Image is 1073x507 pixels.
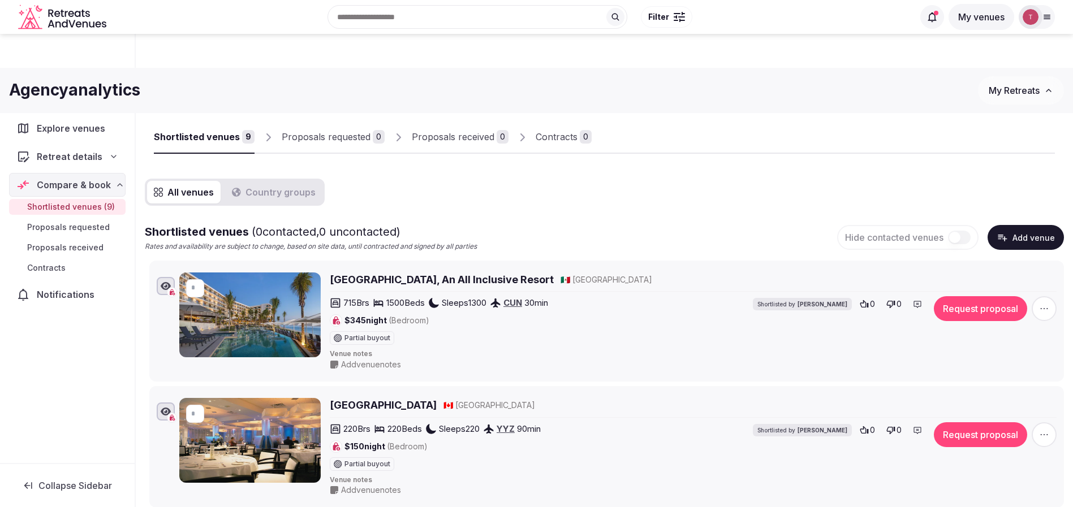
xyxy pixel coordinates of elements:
[344,461,390,467] span: Partial buyout
[179,398,321,483] img: White Oaks Conference Resort and Spa
[517,423,541,435] span: 90 min
[330,475,1057,485] span: Venue notes
[9,199,126,215] a: Shortlisted venues (9)
[949,4,1014,30] button: My venues
[225,181,322,203] button: Country groups
[443,400,453,411] button: 🇨🇦
[37,288,99,301] span: Notifications
[978,76,1064,105] button: My Retreats
[497,130,509,144] div: 0
[536,130,578,144] div: Contracts
[252,225,400,239] span: ( 0 contacted, 0 uncontacted)
[412,130,494,144] div: Proposals received
[9,473,126,498] button: Collapse Sidebar
[37,178,111,192] span: Compare & book
[147,181,221,203] button: All venues
[373,130,385,144] div: 0
[883,296,905,312] button: 0
[330,398,437,412] a: [GEOGRAPHIC_DATA]
[641,6,692,28] button: Filter
[561,274,570,285] button: 🇲🇽
[9,116,126,140] a: Explore venues
[442,297,486,309] span: Sleeps 1300
[856,422,878,438] button: 0
[389,315,429,325] span: (Bedroom)
[883,422,905,438] button: 0
[580,130,592,144] div: 0
[387,441,428,451] span: (Bedroom)
[524,297,548,309] span: 30 min
[18,5,109,30] svg: Retreats and Venues company logo
[145,242,477,252] p: Rates and availability are subject to change, based on site data, until contracted and signed by ...
[145,225,400,239] span: Shortlisted venues
[27,262,66,274] span: Contracts
[949,11,1014,23] a: My venues
[870,298,875,310] span: 0
[989,85,1040,96] span: My Retreats
[648,11,669,23] span: Filter
[344,315,429,326] span: $345 night
[330,272,554,287] a: [GEOGRAPHIC_DATA], An All Inclusive Resort
[897,298,902,310] span: 0
[497,423,515,434] a: YYZ
[9,240,126,255] a: Proposals received
[503,297,522,308] a: CUN
[341,359,401,370] span: Add venue notes
[798,300,847,308] span: [PERSON_NAME]
[330,349,1057,359] span: Venue notes
[455,400,535,411] span: [GEOGRAPHIC_DATA]
[341,484,401,496] span: Add venue notes
[9,219,126,235] a: Proposals requested
[27,201,115,213] span: Shortlisted venues (9)
[439,423,480,435] span: Sleeps 220
[38,480,112,491] span: Collapse Sidebar
[343,423,370,435] span: 220 Brs
[988,225,1064,250] button: Add venue
[386,297,425,309] span: 1500 Beds
[753,424,852,436] div: Shortlisted by
[242,130,255,144] div: 9
[387,423,422,435] span: 220 Beds
[845,232,943,243] span: Hide contacted venues
[18,5,109,30] a: Visit the homepage
[412,121,509,154] a: Proposals received0
[9,260,126,276] a: Contracts
[753,298,852,310] div: Shortlisted by
[9,283,126,306] a: Notifications
[934,296,1027,321] button: Request proposal
[179,272,321,357] img: Hilton Cancun, An All Inclusive Resort
[282,130,370,144] div: Proposals requested
[282,121,385,154] a: Proposals requested0
[443,400,453,410] span: 🇨🇦
[9,79,140,101] h1: Agencyanalytics
[897,424,902,436] span: 0
[37,122,110,135] span: Explore venues
[536,121,592,154] a: Contracts0
[37,150,102,163] span: Retreat details
[798,426,847,434] span: [PERSON_NAME]
[154,121,255,154] a: Shortlisted venues9
[344,335,390,341] span: Partial buyout
[343,297,369,309] span: 715 Brs
[572,274,652,285] span: [GEOGRAPHIC_DATA]
[154,130,240,144] div: Shortlisted venues
[27,242,104,253] span: Proposals received
[561,275,570,284] span: 🇲🇽
[1023,9,1038,25] img: Thiago Martins
[344,441,428,452] span: $150 night
[856,296,878,312] button: 0
[27,222,110,233] span: Proposals requested
[870,424,875,436] span: 0
[934,422,1027,447] button: Request proposal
